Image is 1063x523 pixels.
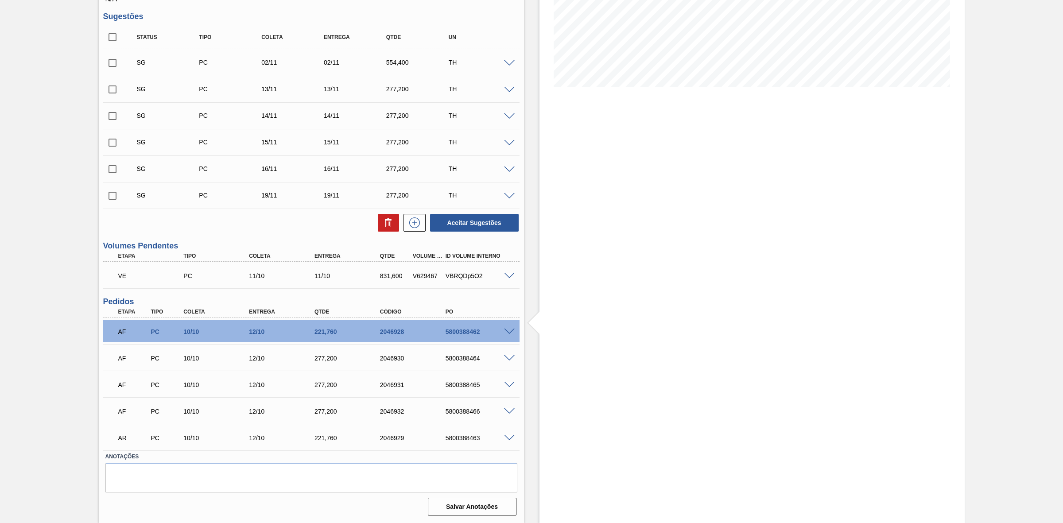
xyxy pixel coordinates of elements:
[118,355,149,362] p: AF
[384,34,455,40] div: Qtde
[118,408,149,415] p: AF
[384,112,455,119] div: 277,200
[181,355,256,362] div: 10/10/2025
[259,85,330,93] div: 13/11/2025
[443,408,518,415] div: 5800388466
[446,165,517,172] div: TH
[103,12,520,21] h3: Sugestões
[247,355,321,362] div: 12/10/2025
[148,355,183,362] div: Pedido de Compra
[181,408,256,415] div: 10/10/2025
[259,112,330,119] div: 14/11/2025
[378,408,452,415] div: 2046932
[443,253,518,259] div: Id Volume Interno
[103,241,520,251] h3: Volumes Pendentes
[312,272,387,279] div: 11/10/2025
[247,408,321,415] div: 12/10/2025
[446,192,517,199] div: TH
[135,112,206,119] div: Sugestão Criada
[312,355,387,362] div: 277,200
[247,272,321,279] div: 11/10/2025
[197,59,268,66] div: Pedido de Compra
[322,34,392,40] div: Entrega
[322,85,392,93] div: 13/11/2025
[148,381,183,388] div: Pedido de Compra
[378,272,413,279] div: 831,600
[148,408,183,415] div: Pedido de Compra
[181,381,256,388] div: 10/10/2025
[148,434,183,442] div: Pedido de Compra
[197,192,268,199] div: Pedido de Compra
[384,139,455,146] div: 277,200
[430,214,519,232] button: Aceitar Sugestões
[247,253,321,259] div: Coleta
[116,349,151,368] div: Aguardando Faturamento
[384,165,455,172] div: 277,200
[443,355,518,362] div: 5800388464
[135,139,206,146] div: Sugestão Criada
[197,112,268,119] div: Pedido de Compra
[103,297,520,306] h3: Pedidos
[197,165,268,172] div: Pedido de Compra
[411,272,446,279] div: V629467
[116,402,151,421] div: Aguardando Faturamento
[312,381,387,388] div: 277,200
[384,85,455,93] div: 277,200
[135,59,206,66] div: Sugestão Criada
[378,434,452,442] div: 2046929
[197,85,268,93] div: Pedido de Compra
[116,309,151,315] div: Etapa
[411,253,446,259] div: Volume Portal
[312,309,387,315] div: Qtde
[373,214,399,232] div: Excluir Sugestões
[322,192,392,199] div: 19/11/2025
[148,328,183,335] div: Pedido de Compra
[116,375,151,395] div: Aguardando Faturamento
[118,381,149,388] p: AF
[135,34,206,40] div: Status
[181,272,256,279] div: Pedido de Compra
[378,309,452,315] div: Código
[259,59,330,66] div: 02/11/2025
[259,34,330,40] div: Coleta
[322,139,392,146] div: 15/11/2025
[384,59,455,66] div: 554,400
[118,434,149,442] p: AR
[197,34,268,40] div: Tipo
[181,434,256,442] div: 10/10/2025
[118,272,188,279] p: VE
[247,309,321,315] div: Entrega
[312,253,387,259] div: Entrega
[116,322,151,341] div: Aguardando Faturamento
[446,59,517,66] div: TH
[378,328,452,335] div: 2046928
[322,165,392,172] div: 16/11/2025
[378,253,413,259] div: Qtde
[446,112,517,119] div: TH
[105,450,517,463] label: Anotações
[181,309,256,315] div: Coleta
[426,213,520,232] div: Aceitar Sugestões
[378,381,452,388] div: 2046931
[446,34,517,40] div: UN
[259,139,330,146] div: 15/11/2025
[428,498,516,515] button: Salvar Anotações
[247,434,321,442] div: 12/10/2025
[322,112,392,119] div: 14/11/2025
[443,272,518,279] div: VBRQDp5O2
[312,328,387,335] div: 221,760
[443,309,518,315] div: PO
[259,192,330,199] div: 19/11/2025
[312,408,387,415] div: 277,200
[247,328,321,335] div: 12/10/2025
[322,59,392,66] div: 02/11/2025
[443,381,518,388] div: 5800388465
[446,85,517,93] div: TH
[118,328,149,335] p: AF
[443,434,518,442] div: 5800388463
[247,381,321,388] div: 12/10/2025
[148,309,183,315] div: Tipo
[181,328,256,335] div: 10/10/2025
[116,253,190,259] div: Etapa
[135,85,206,93] div: Sugestão Criada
